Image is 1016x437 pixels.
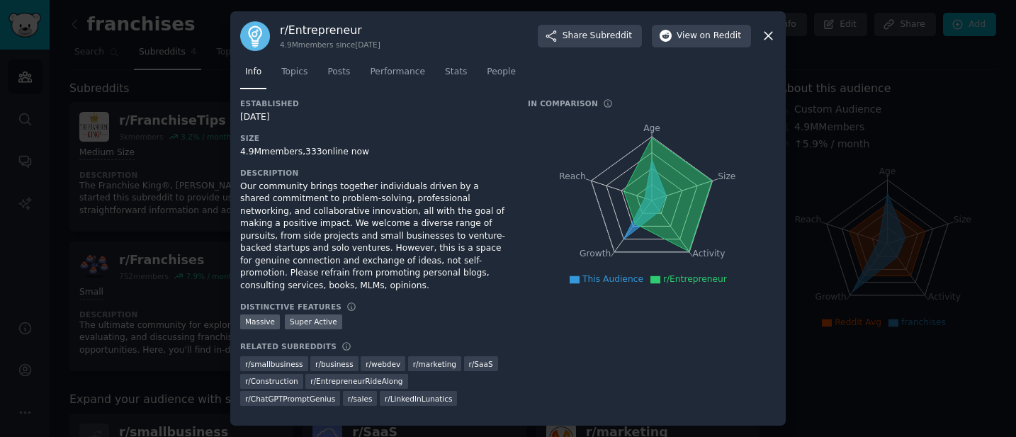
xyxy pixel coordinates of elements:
span: Info [245,66,261,79]
span: r/ LinkedInLunatics [385,394,453,404]
a: Info [240,61,266,90]
img: Entrepreneur [240,21,270,51]
span: r/ sales [348,394,373,404]
div: 4.9M members, 333 online now [240,146,508,159]
tspan: Reach [559,171,586,181]
span: Subreddit [590,30,632,42]
tspan: Growth [580,249,611,259]
tspan: Size [718,171,735,181]
span: r/ SaaS [469,359,493,369]
span: r/ smallbusiness [245,359,303,369]
a: Topics [276,61,312,90]
div: Massive [240,314,280,329]
span: r/ webdev [366,359,400,369]
h3: Size [240,133,508,143]
h3: Established [240,98,508,108]
span: r/ Construction [245,376,298,386]
div: Our community brings together individuals driven by a shared commitment to problem-solving, profe... [240,181,508,293]
button: Viewon Reddit [652,25,751,47]
a: Performance [365,61,430,90]
span: People [487,66,516,79]
div: Super Active [285,314,342,329]
span: r/ EntrepreneurRideAlong [310,376,402,386]
span: View [677,30,741,42]
span: Performance [370,66,425,79]
button: ShareSubreddit [538,25,642,47]
span: r/Entrepreneur [663,274,727,284]
div: 4.9M members since [DATE] [280,40,380,50]
span: Stats [445,66,467,79]
span: Topics [281,66,307,79]
a: Stats [440,61,472,90]
h3: Distinctive Features [240,302,342,312]
tspan: Activity [693,249,726,259]
span: r/ ChatGPTPromptGenius [245,394,335,404]
tspan: Age [643,123,660,133]
h3: Description [240,168,508,178]
span: r/ marketing [413,359,456,369]
span: r/ business [315,359,354,369]
span: Share [563,30,632,42]
h3: r/ Entrepreneur [280,23,380,38]
h3: In Comparison [528,98,598,108]
a: Posts [322,61,355,90]
span: Posts [327,66,350,79]
span: This Audience [582,274,643,284]
div: [DATE] [240,111,508,124]
a: People [482,61,521,90]
span: on Reddit [700,30,741,42]
h3: Related Subreddits [240,341,337,351]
